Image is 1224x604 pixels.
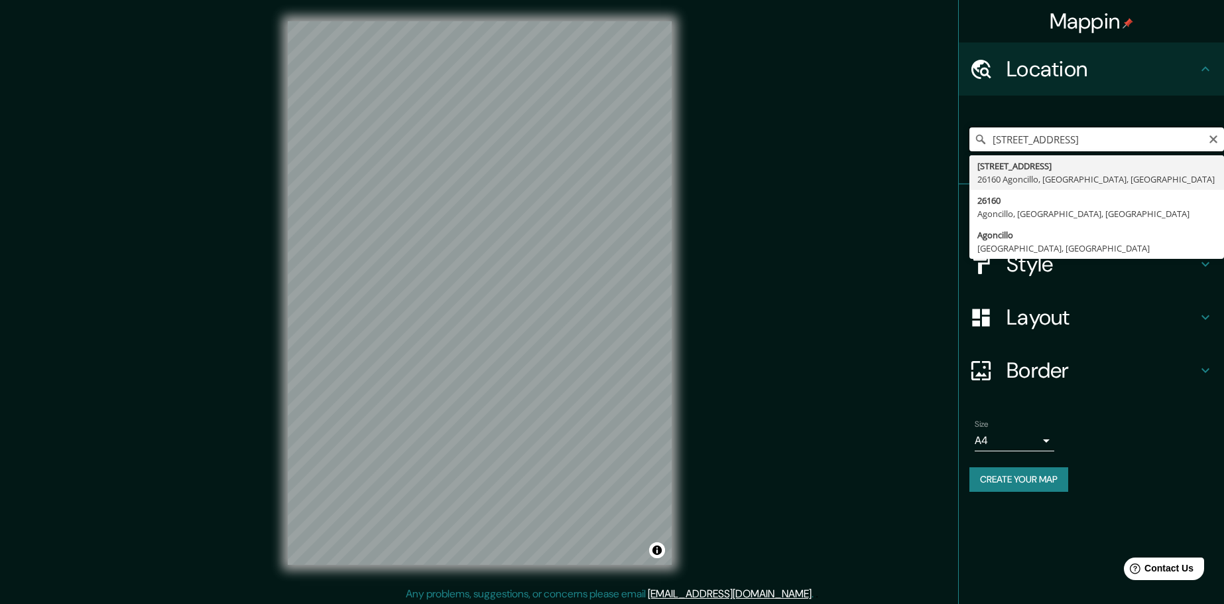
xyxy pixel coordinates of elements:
div: [GEOGRAPHIC_DATA], [GEOGRAPHIC_DATA] [977,242,1216,255]
div: Location [959,42,1224,96]
input: Pick your city or area [969,127,1224,151]
p: Any problems, suggestions, or concerns please email . [406,586,814,602]
div: Layout [959,291,1224,344]
img: pin-icon.png [1123,18,1133,29]
div: Border [959,344,1224,397]
div: 26160 [977,194,1216,207]
div: Pins [959,185,1224,238]
div: Agoncillo, [GEOGRAPHIC_DATA], [GEOGRAPHIC_DATA] [977,207,1216,220]
div: Style [959,238,1224,291]
div: . [816,586,818,602]
button: Create your map [969,467,1068,492]
div: 26160 Agoncillo, [GEOGRAPHIC_DATA], [GEOGRAPHIC_DATA] [977,173,1216,186]
button: Toggle attribution [649,542,665,558]
label: Size [975,419,989,430]
h4: Layout [1007,304,1197,331]
a: [EMAIL_ADDRESS][DOMAIN_NAME] [648,587,812,601]
canvas: Map [288,21,672,565]
div: A4 [975,430,1054,451]
button: Clear [1208,132,1219,145]
div: . [814,586,816,602]
iframe: Help widget launcher [1106,552,1209,589]
h4: Style [1007,251,1197,277]
h4: Border [1007,357,1197,384]
h4: Mappin [1050,8,1134,35]
div: [STREET_ADDRESS] [977,159,1216,173]
div: Agoncillo [977,228,1216,242]
h4: Location [1007,56,1197,82]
